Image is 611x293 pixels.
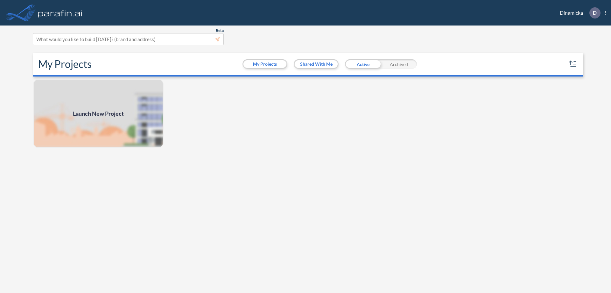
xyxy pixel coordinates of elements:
[37,6,84,19] img: logo
[568,59,578,69] button: sort
[381,59,417,69] div: Archived
[593,10,597,16] p: D
[38,58,92,70] h2: My Projects
[33,79,164,148] img: add
[33,79,164,148] a: Launch New Project
[216,28,224,33] span: Beta
[295,60,338,68] button: Shared With Me
[345,59,381,69] div: Active
[550,7,606,18] div: Dinamicka
[243,60,286,68] button: My Projects
[73,109,124,118] span: Launch New Project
